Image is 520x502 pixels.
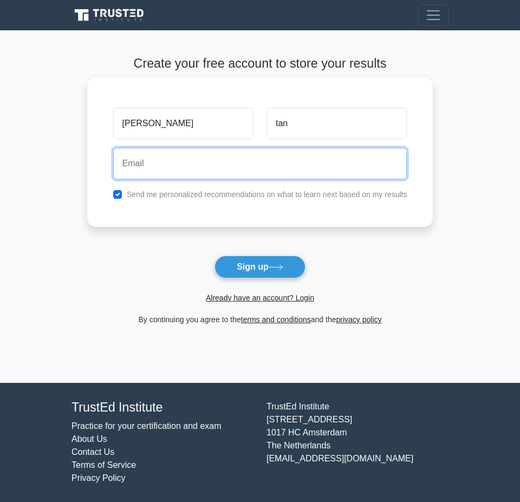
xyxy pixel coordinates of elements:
[113,148,407,179] input: Email
[418,4,448,26] button: Toggle navigation
[81,313,440,326] div: By continuing you agree to the and the
[71,473,126,483] a: Privacy Policy
[113,108,253,139] input: First name
[336,315,382,324] a: privacy policy
[266,108,407,139] input: Last name
[260,400,455,485] div: TrustEd Institute [STREET_ADDRESS] 1017 HC Amsterdam The Netherlands [EMAIL_ADDRESS][DOMAIN_NAME]
[214,256,305,278] button: Sign up
[127,190,407,199] label: Send me personalized recommendations on what to learn next based on my results
[71,447,114,457] a: Contact Us
[71,421,222,431] a: Practice for your certification and exam
[71,434,107,444] a: About Us
[241,315,311,324] a: terms and conditions
[71,400,253,415] h4: TrustEd Institute
[87,56,433,71] h4: Create your free account to store your results
[71,460,136,470] a: Terms of Service
[206,294,314,302] a: Already have an account? Login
